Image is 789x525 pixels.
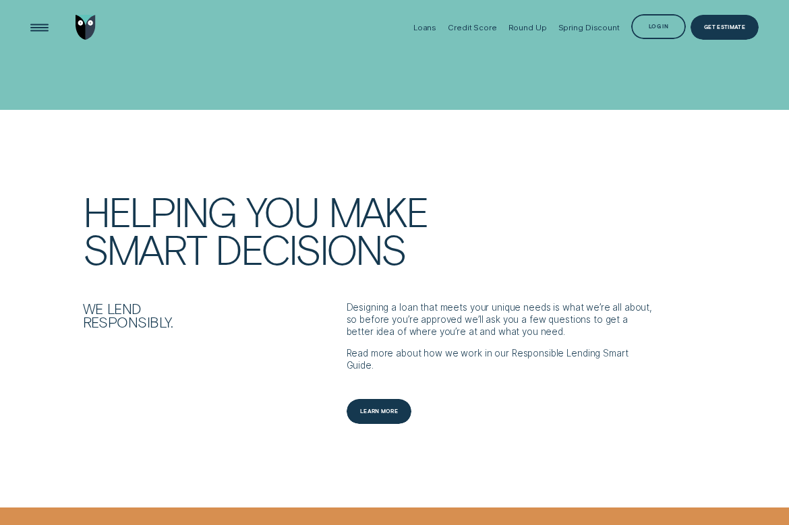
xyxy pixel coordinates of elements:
[631,14,686,39] button: Log in
[78,192,552,268] h2: HELPING YOU MAKE SMART DECISIONS
[83,301,229,328] div: We lend responsibly.
[347,301,653,338] p: Designing a loan that meets your unique needs is what we’re all about, so before you’re approved ...
[508,23,547,32] div: Round Up
[448,23,497,32] div: Credit Score
[413,23,436,32] div: Loans
[76,15,96,40] img: Wisr
[347,347,653,372] p: Read more about how we work in our Responsible Lending Smart Guide.
[558,23,620,32] div: Spring Discount
[691,15,759,40] a: Get Estimate
[347,399,412,424] a: Learn more
[27,15,52,40] button: Open Menu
